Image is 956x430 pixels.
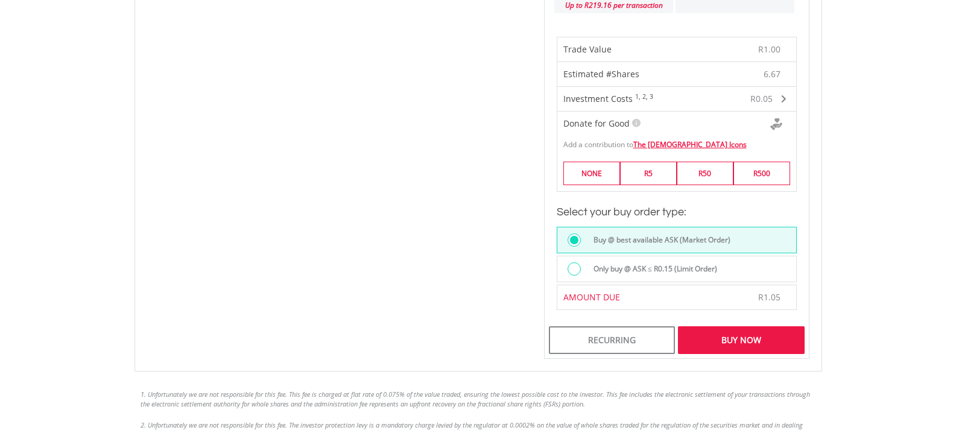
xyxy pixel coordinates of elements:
span: Estimated #Shares [563,68,639,80]
label: R500 [733,162,790,185]
span: Investment Costs [563,93,633,104]
span: Donate for Good [563,118,630,129]
label: Only buy @ ASK ≤ R0.15 (Limit Order) [586,262,717,276]
h3: Select your buy order type: [557,204,797,221]
label: R50 [677,162,733,185]
sup: 1, 2, 3 [635,92,653,101]
span: 6.67 [764,68,780,80]
img: Donte For Good [770,118,782,130]
span: R0.05 [750,93,773,104]
span: AMOUNT DUE [563,291,620,303]
div: Buy Now [678,326,804,354]
label: NONE [563,162,620,185]
label: R5 [620,162,677,185]
a: The [DEMOGRAPHIC_DATA] Icons [633,139,747,150]
div: Add a contribution to [557,133,796,150]
span: R1.00 [758,43,780,55]
div: Recurring [549,326,675,354]
span: R1.05 [758,291,780,303]
label: Buy @ best available ASK (Market Order) [586,233,730,247]
span: Trade Value [563,43,612,55]
li: 1. Unfortunately we are not responsible for this fee. This fee is charged at flat rate of 0.075% ... [141,390,816,408]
